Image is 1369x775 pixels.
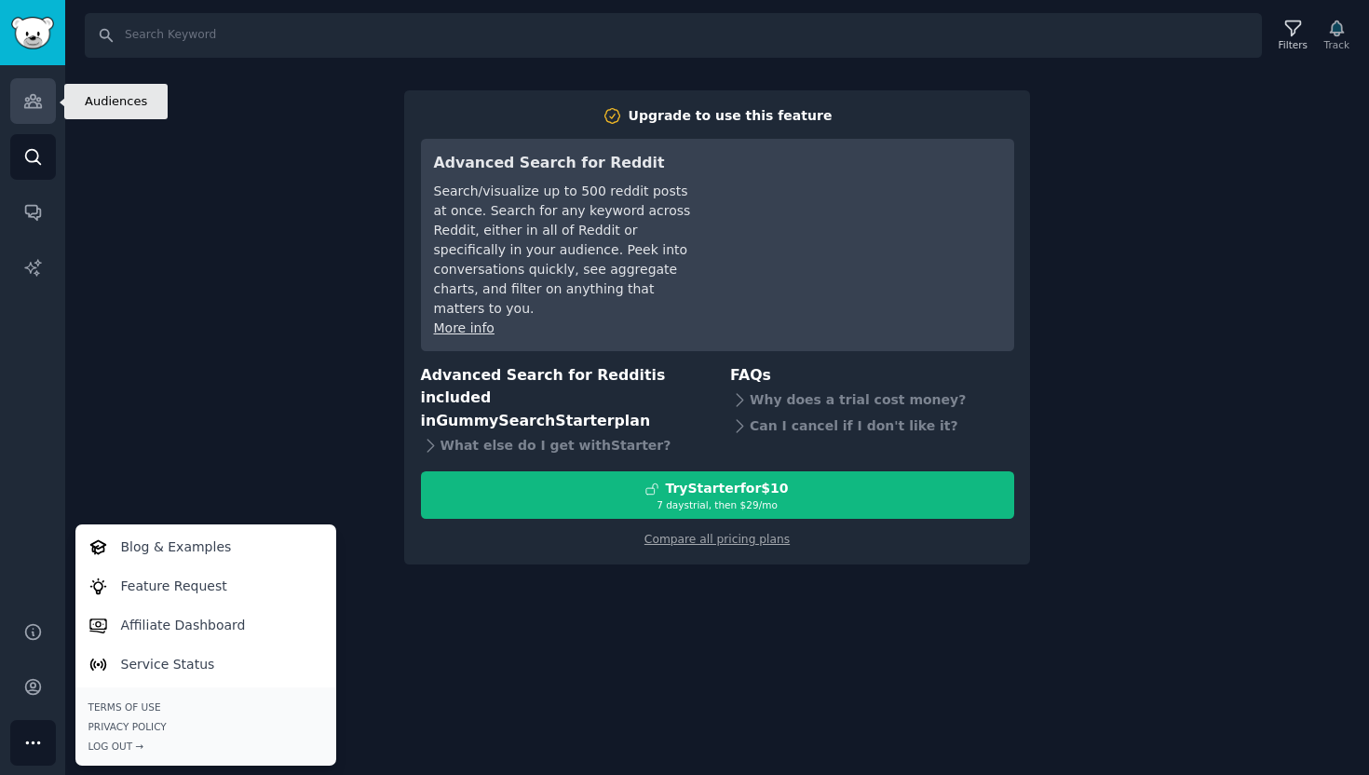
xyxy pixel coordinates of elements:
[436,412,614,429] span: GummySearch Starter
[88,700,323,714] a: Terms of Use
[722,152,1001,292] iframe: YouTube video player
[434,320,495,335] a: More info
[88,720,323,733] a: Privacy Policy
[121,537,232,557] p: Blog & Examples
[730,387,1014,413] div: Why does a trial cost money?
[121,577,227,596] p: Feature Request
[421,432,705,458] div: What else do I get with Starter ?
[421,364,705,433] h3: Advanced Search for Reddit is included in plan
[434,152,696,175] h3: Advanced Search for Reddit
[421,471,1014,519] button: TryStarterfor$107 daystrial, then $29/mo
[88,740,323,753] div: Log Out →
[78,527,332,566] a: Blog & Examples
[85,13,1262,58] input: Search Keyword
[78,605,332,645] a: Affiliate Dashboard
[434,182,696,319] div: Search/visualize up to 500 reddit posts at once. Search for any keyword across Reddit, either in ...
[121,655,215,674] p: Service Status
[665,479,788,498] div: Try Starter for $10
[1279,38,1308,51] div: Filters
[730,364,1014,387] h3: FAQs
[121,616,246,635] p: Affiliate Dashboard
[629,106,833,126] div: Upgrade to use this feature
[11,17,54,49] img: GummySearch logo
[78,566,332,605] a: Feature Request
[644,533,790,546] a: Compare all pricing plans
[730,413,1014,439] div: Can I cancel if I don't like it?
[78,645,332,684] a: Service Status
[422,498,1013,511] div: 7 days trial, then $ 29 /mo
